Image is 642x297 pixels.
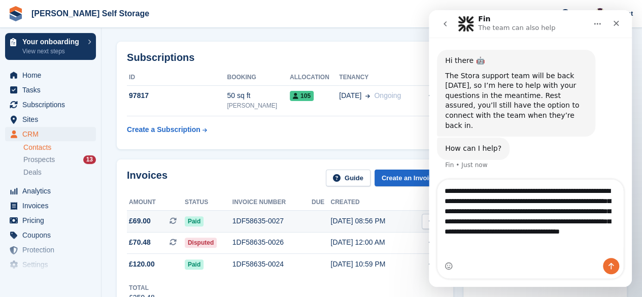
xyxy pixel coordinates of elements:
span: Ongoing [374,91,401,100]
span: Sites [22,112,83,126]
th: Created [330,194,412,211]
p: View next steps [22,47,83,56]
div: [PERSON_NAME] [227,101,290,110]
a: menu [5,112,96,126]
span: Deals [23,168,42,177]
span: Home [22,68,83,82]
a: Guide [326,170,370,186]
th: Allocation [290,70,339,86]
img: Jacob Esser [595,8,605,18]
div: Create a Subscription [127,124,200,135]
div: 1DF58635-0026 [232,237,312,248]
th: ID [127,70,227,86]
span: Tasks [22,83,83,97]
div: 1DF58635-0027 [232,216,312,226]
p: Your onboarding [22,38,83,45]
span: Account [606,9,633,19]
th: Amount [127,194,185,211]
div: [DATE] 08:56 PM [330,216,412,226]
div: Total [129,283,155,292]
span: £69.00 [129,216,151,226]
th: Status [185,194,232,211]
a: Prospects 13 [23,154,96,165]
span: Invoices [22,199,83,213]
a: menu [5,127,96,141]
div: [DATE] 12:00 AM [330,237,412,248]
a: Your onboarding View next steps [5,33,96,60]
th: Booking [227,70,290,86]
img: stora-icon-8386f47178a22dfd0bd8f6a31ec36ba5ce8667c1dd55bd0f319d3a0aa187defe.svg [8,6,23,21]
span: 105 [290,91,314,101]
span: Prospects [23,155,55,164]
span: Paid [185,259,204,270]
a: menu [5,243,96,257]
span: Analytics [22,184,83,198]
h2: Invoices [127,170,167,186]
h2: Subscriptions [127,52,443,63]
a: menu [5,83,96,97]
div: 1DF58635-0024 [232,259,312,270]
span: Create [521,8,542,18]
a: menu [5,272,96,286]
div: 50 sq ft [227,90,290,101]
span: Pricing [22,213,83,227]
div: 13 [83,155,96,164]
span: Coupons [22,228,83,242]
a: menu [5,68,96,82]
a: [PERSON_NAME] Self Storage [27,5,153,22]
span: Settings [22,257,83,272]
iframe: Intercom live chat [429,10,632,287]
a: menu [5,228,96,242]
span: £70.48 [129,237,151,248]
a: menu [5,184,96,198]
span: Protection [22,243,83,257]
span: [DATE] [339,90,361,101]
span: Paid [185,216,204,226]
a: Create a Subscription [127,120,207,139]
a: menu [5,97,96,112]
span: £120.00 [129,259,155,270]
a: menu [5,213,96,227]
a: menu [5,257,96,272]
a: Contacts [23,143,96,152]
span: Capital [22,272,83,286]
a: Create an Invoice [375,170,444,186]
span: Help [571,8,586,18]
span: Subscriptions [22,97,83,112]
a: menu [5,199,96,213]
th: Tenancy [339,70,417,86]
th: Due [312,194,331,211]
span: CRM [22,127,83,141]
span: Disputed [185,238,217,248]
th: Invoice number [232,194,312,211]
div: [DATE] 10:59 PM [330,259,412,270]
a: Deals [23,167,96,178]
div: 97817 [127,90,227,101]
